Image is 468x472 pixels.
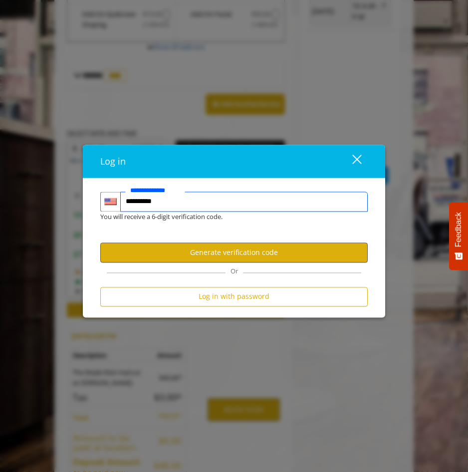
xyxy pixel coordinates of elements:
span: Feedback [454,212,463,247]
button: close dialog [334,151,368,172]
button: Generate verification code [100,243,368,262]
span: Or [226,266,243,275]
div: close dialog [341,154,361,169]
button: Feedback - Show survey [449,202,468,270]
button: Log in with password [100,287,368,306]
span: Log in [100,155,126,167]
div: Country [100,192,120,212]
div: You will receive a 6-digit verification code. [93,212,360,222]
